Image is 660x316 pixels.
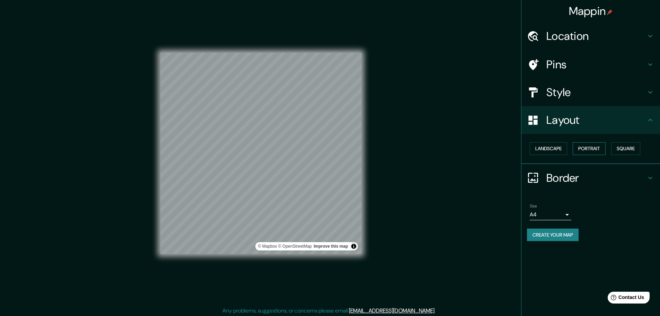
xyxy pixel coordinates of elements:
iframe: Help widget launcher [598,289,652,308]
a: Mapbox [258,244,277,249]
a: OpenStreetMap [278,244,312,249]
div: Pins [521,51,660,78]
canvas: Map [160,53,361,254]
h4: Pins [546,58,646,71]
button: Portrait [573,142,606,155]
button: Square [611,142,640,155]
button: Create your map [527,229,579,241]
a: [EMAIL_ADDRESS][DOMAIN_NAME] [349,307,434,314]
img: pin-icon.png [607,9,613,15]
div: . [435,307,437,315]
div: Location [521,22,660,50]
p: Any problems, suggestions, or concerns please email . [222,307,435,315]
div: Layout [521,106,660,134]
div: Border [521,164,660,192]
h4: Mappin [569,4,613,18]
a: Map feedback [314,244,348,249]
button: Toggle attribution [350,242,358,250]
h4: Style [546,85,646,99]
div: . [437,307,438,315]
h4: Location [546,29,646,43]
button: Landscape [530,142,567,155]
label: Size [530,203,537,209]
div: Style [521,78,660,106]
h4: Border [546,171,646,185]
div: A4 [530,209,571,220]
h4: Layout [546,113,646,127]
